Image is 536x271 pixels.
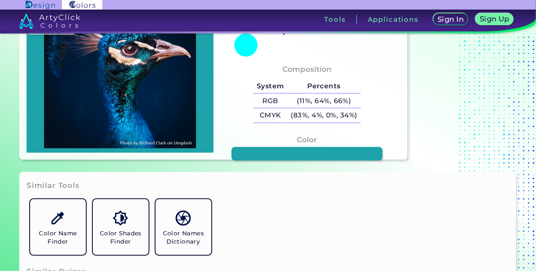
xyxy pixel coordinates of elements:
[475,13,514,25] a: Sign Up
[297,134,317,146] h4: Color
[433,13,469,25] a: Sign In
[159,229,208,246] h5: Color Names Dictionary
[27,181,80,191] h3: Similar Tools
[253,108,287,123] h5: CMYK
[282,63,332,76] h4: Composition
[26,1,55,9] img: ArtyClick Design logo
[325,16,346,23] h3: Tools
[176,211,191,226] img: icon_color_names_dictionary.svg
[96,229,145,246] h5: Color Shades Finder
[19,13,80,29] img: logo_artyclick_colors_white.svg
[253,79,287,94] h5: System
[113,211,128,226] img: icon_color_shades.svg
[27,196,89,258] a: Color Name Finder
[89,196,152,258] a: Color Shades Finder
[288,94,361,108] h5: (11%, 64%, 66%)
[288,108,361,123] h5: (83%, 4%, 0%, 34%)
[253,94,287,108] h5: RGB
[368,16,419,23] h3: Applications
[288,79,361,94] h5: Percents
[438,16,464,23] h5: Sign In
[34,229,82,246] h5: Color Name Finder
[480,15,509,22] h5: Sign Up
[50,211,65,226] img: icon_color_name_finder.svg
[152,196,215,258] a: Color Names Dictionary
